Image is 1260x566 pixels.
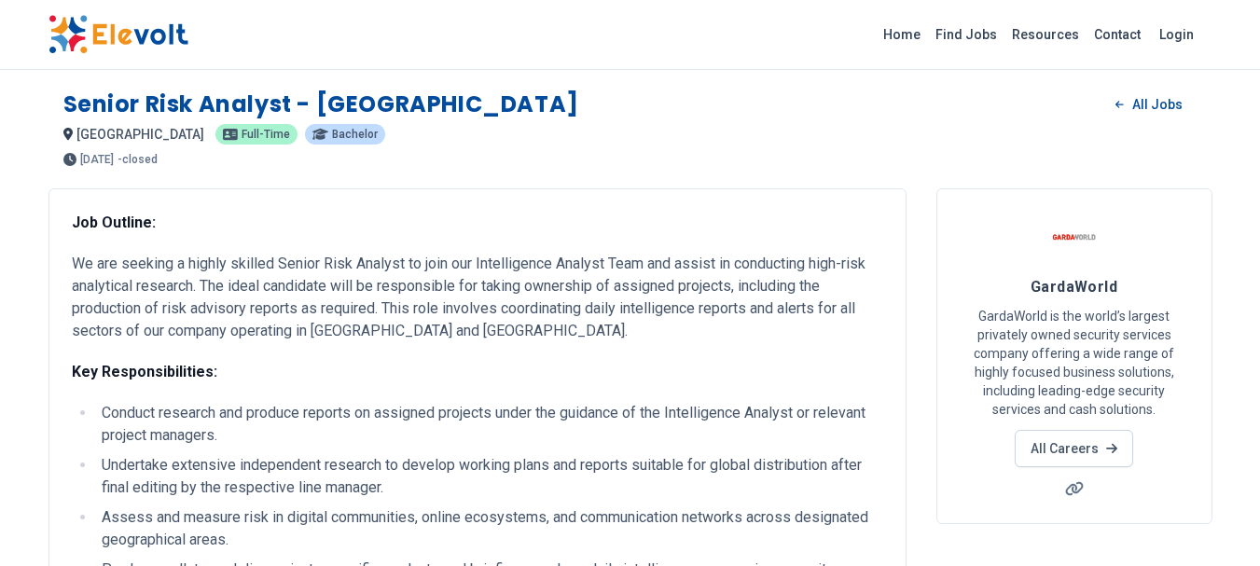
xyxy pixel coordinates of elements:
span: Bachelor [332,129,378,140]
p: GardaWorld is the world’s largest privately owned security services company offering a wide range... [960,307,1189,419]
span: [DATE] [80,154,114,165]
p: - closed [118,154,158,165]
span: [GEOGRAPHIC_DATA] [76,127,204,142]
a: Resources [1004,20,1087,49]
span: GardaWorld [1031,278,1118,296]
strong: Key Responsibilities: [72,363,217,380]
strong: Job Outline: [72,214,156,231]
li: Assess and measure risk in digital communities, online ecosystems, and communication networks acr... [96,506,883,551]
h1: Senior Risk Analyst - [GEOGRAPHIC_DATA] [63,90,579,119]
li: Conduct research and produce reports on assigned projects under the guidance of the Intelligence ... [96,402,883,447]
a: Login [1148,16,1205,53]
a: All Careers [1015,430,1133,467]
p: We are seeking a highly skilled Senior Risk Analyst to join our Intelligence Analyst Team and ass... [72,253,883,342]
img: GardaWorld [1051,212,1098,258]
a: Home [876,20,928,49]
a: All Jobs [1101,90,1197,118]
span: Full-time [242,129,290,140]
img: Elevolt [48,15,188,54]
a: Contact [1087,20,1148,49]
li: Undertake extensive independent research to develop working plans and reports suitable for global... [96,454,883,499]
a: Find Jobs [928,20,1004,49]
